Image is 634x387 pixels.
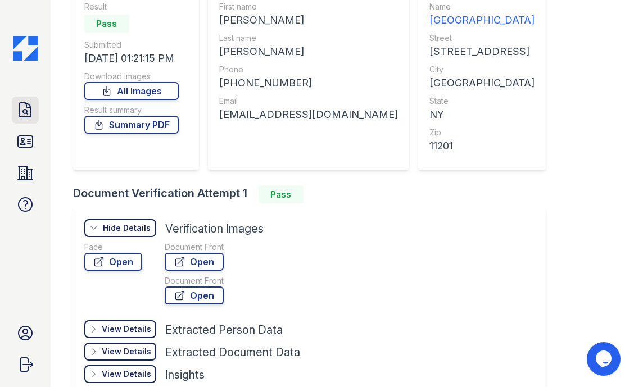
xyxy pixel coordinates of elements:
div: 11201 [429,138,535,154]
div: [GEOGRAPHIC_DATA] [429,75,535,91]
div: [GEOGRAPHIC_DATA] [429,12,535,28]
div: View Details [102,368,151,380]
div: Email [219,95,398,107]
div: First name [219,1,398,12]
div: State [429,95,535,107]
a: Open [84,253,142,271]
div: Phone [219,64,398,75]
div: View Details [102,324,151,335]
div: Result [84,1,179,12]
div: View Details [102,346,151,357]
div: Insights [165,367,205,383]
a: Summary PDF [84,116,179,134]
div: City [429,64,535,75]
div: Verification Images [165,221,264,236]
div: Pass [84,15,129,33]
a: Open [165,253,224,271]
div: Extracted Person Data [165,322,283,338]
div: Name [429,1,535,12]
div: Pass [259,185,304,203]
div: Document Verification Attempt 1 [73,185,555,203]
div: Document Front [165,275,224,286]
a: Name [GEOGRAPHIC_DATA] [429,1,535,28]
div: Street [429,33,535,44]
div: [PHONE_NUMBER] [219,75,398,91]
div: Submitted [84,39,179,51]
div: Document Front [165,242,224,253]
div: Zip [429,127,535,138]
a: Open [165,286,224,304]
a: All Images [84,82,179,100]
div: [EMAIL_ADDRESS][DOMAIN_NAME] [219,107,398,122]
div: NY [429,107,535,122]
div: Extracted Document Data [165,344,300,360]
div: [PERSON_NAME] [219,44,398,60]
iframe: chat widget [587,342,623,376]
img: CE_Icon_Blue-c292c112584629df590d857e76928e9f676e5b41ef8f769ba2f05ee15b207248.png [13,36,38,61]
div: [PERSON_NAME] [219,12,398,28]
div: Download Images [84,71,179,82]
div: Result summary [84,104,179,116]
div: [DATE] 01:21:15 PM [84,51,179,66]
div: Hide Details [103,222,151,234]
div: Last name [219,33,398,44]
div: [STREET_ADDRESS] [429,44,535,60]
div: Face [84,242,142,253]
